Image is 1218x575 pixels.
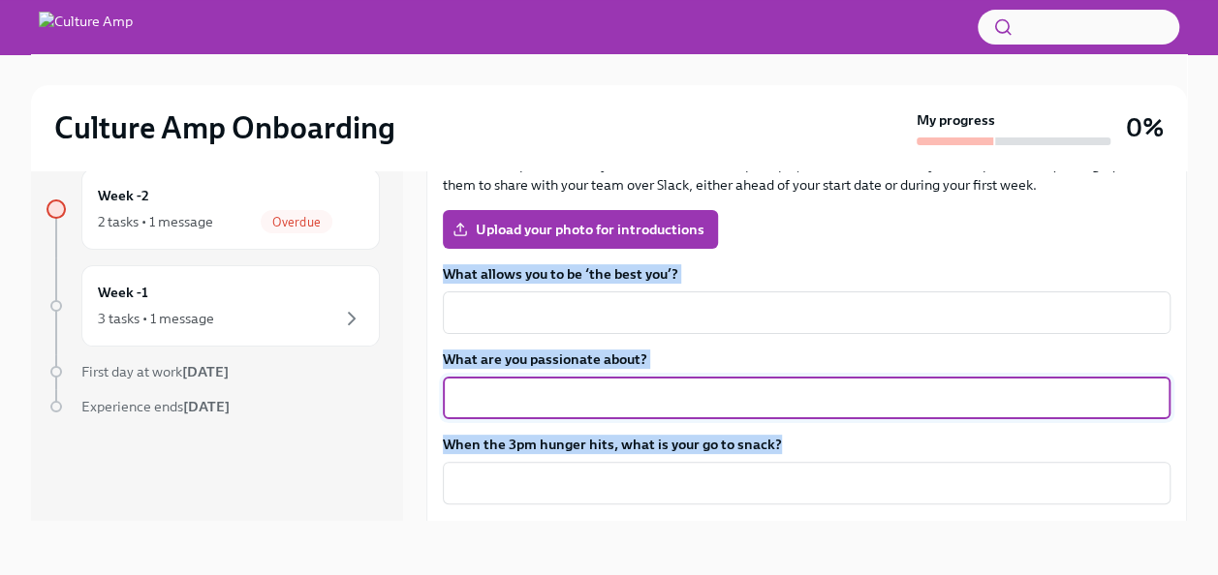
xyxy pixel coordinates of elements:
h2: Culture Amp Onboarding [54,108,395,147]
label: What are you most looking forward to in your new role? [443,520,1171,539]
span: Overdue [261,215,332,229]
a: First day at work[DATE] [47,362,380,381]
p: This task is optional but if you choose to fill in the prompts, these will be sent to your People... [443,156,1171,195]
label: What are you passionate about? [443,349,1171,369]
label: When the 3pm hunger hits, what is your go to snack? [443,435,1171,454]
strong: My progress [917,110,995,130]
div: 3 tasks • 1 message [98,309,214,328]
span: Experience ends [81,398,230,415]
img: Culture Amp [39,12,133,43]
h6: Week -2 [98,185,149,206]
strong: [DATE] [183,398,230,415]
a: Week -13 tasks • 1 message [47,265,380,347]
span: First day at work [81,363,229,380]
a: Week -22 tasks • 1 messageOverdue [47,168,380,250]
h6: Week -1 [98,282,148,303]
h3: 0% [1126,110,1164,145]
strong: [DATE] [182,363,229,380]
label: What allows you to be ‘the best you’? [443,264,1171,284]
div: 2 tasks • 1 message [98,212,213,231]
span: Upload your photo for introductions [456,220,704,239]
label: Upload your photo for introductions [443,210,718,249]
